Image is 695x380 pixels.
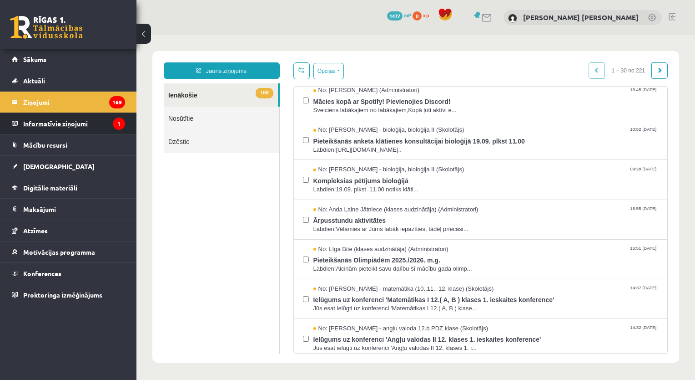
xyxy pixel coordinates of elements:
[177,60,522,71] span: Mācies kopā ar Spotify! Pievienojies Discord!
[177,250,358,258] span: No: [PERSON_NAME] - matemātika (10.,11., 12. klase) (Skolotājs)
[23,269,61,277] span: Konferences
[177,99,522,111] span: Pieteikšanās anketa klātienes konsultācijai bioloģijā 19.09. plkst 11.00
[23,291,102,299] span: Proktoringa izmēģinājums
[12,220,125,241] a: Atzīmes
[12,199,125,220] a: Maksājumi
[23,248,95,256] span: Motivācijas programma
[177,130,328,139] span: No: [PERSON_NAME] - bioloģija, bioloģija II (Skolotājs)
[23,199,125,220] legend: Maksājumi
[387,11,411,19] a: 1477 mP
[177,150,522,159] span: Labdien!19.09. plkst. 11.00 notiks klāti...
[177,250,522,278] a: No: [PERSON_NAME] - matemātika (10.,11., 12. klase) (Skolotājs) 14:37 [DATE] Ielūgums uz konferen...
[23,77,45,85] span: Aktuāli
[119,53,136,63] span: 169
[23,184,77,192] span: Digitālie materiāli
[109,96,125,108] i: 169
[177,218,522,230] span: Pieteikšanās Olimpiādēm 2025./2026. m.g.
[177,298,522,309] span: Ielūgums uz konferenci 'Angļu valodas II 12. klases 1. ieskaites konference'
[387,11,403,21] span: 1477
[23,92,125,113] legend: Ziņojumi
[12,49,125,70] a: Sākums
[177,51,522,79] a: No: [PERSON_NAME] (Administratori) 13:45 [DATE] Mācies kopā ar Spotify! Pievienojies Discord! Sve...
[404,11,411,19] span: mP
[492,170,522,177] span: 16:55 [DATE]
[492,250,522,257] span: 14:37 [DATE]
[177,139,522,150] span: Kompleksias pētījums bioloģijā
[413,11,422,21] span: 0
[177,269,522,278] span: Jūs esat ielūgti uz konferenci 'Matemātikas I 12.( A, B ) klase...
[177,258,522,269] span: Ielūgums uz konferenci 'Matemātikas I 12.( A, B ) klases 1. ieskaites konference'
[177,28,207,44] button: Opcijas
[27,72,143,95] a: Nosūtītie
[12,92,125,113] a: Ziņojumi169
[177,130,522,159] a: No: [PERSON_NAME] - bioloģija, bioloģija II (Skolotājs) 09:28 [DATE] Kompleksias pētījums bioloģi...
[27,95,143,118] a: Dzēstie
[12,113,125,134] a: Informatīvie ziņojumi1
[177,170,522,199] a: No: Anda Laine Jātniece (klases audzinātāja) (Administratori) 16:55 [DATE] Ārpusstundu aktivitāte...
[12,177,125,198] a: Digitālie materiāli
[423,11,429,19] span: xp
[492,51,522,58] span: 13:45 [DATE]
[523,13,639,22] a: [PERSON_NAME] [PERSON_NAME]
[177,91,522,119] a: No: [PERSON_NAME] - bioloģija, bioloģija II (Skolotājs) 10:52 [DATE] Pieteikšanās anketa klātiene...
[177,289,352,298] span: No: [PERSON_NAME] - angļu valoda 12.b PDZ klase (Skolotājs)
[177,91,328,99] span: No: [PERSON_NAME] - bioloģija, bioloģija II (Skolotājs)
[492,130,522,137] span: 09:28 [DATE]
[23,113,125,134] legend: Informatīvie ziņojumi
[508,14,517,23] img: Ralfs Juliāns Kauliņš
[10,16,83,39] a: Rīgas 1. Tālmācības vidusskola
[23,162,95,170] span: [DEMOGRAPHIC_DATA]
[177,309,522,318] span: Jūs esat ielūgti uz konferenci 'Angļu valodas II 12. klases 1. i...
[177,289,522,318] a: No: [PERSON_NAME] - angļu valoda 12.b PDZ klase (Skolotājs) 14:32 [DATE] Ielūgums uz konferenci '...
[23,55,46,63] span: Sākums
[177,71,522,80] span: Sveiciens labākajiem no labākajiem,Kopā ļoti aktīvi e...
[12,70,125,91] a: Aktuāli
[12,263,125,284] a: Konferences
[113,118,125,130] i: 1
[12,241,125,262] a: Motivācijas programma
[27,48,141,72] a: 169Ienākošie
[413,11,433,19] a: 0 xp
[177,210,312,219] span: No: Līga Bite (klases audzinātāja) (Administratori)
[23,141,67,149] span: Mācību resursi
[177,230,522,238] span: Labdien!Aicinām pieteikt savu dalību šī mācību gada olimp...
[177,179,522,190] span: Ārpusstundu aktivitātes
[23,226,48,235] span: Atzīmes
[177,190,522,199] span: Labdien!Vēlamies ar Jums labāk iepazīties, tādēļ priecāsi...
[12,134,125,155] a: Mācību resursi
[492,210,522,217] span: 15:51 [DATE]
[27,27,143,44] a: Jauns ziņojums
[177,111,522,119] span: Labdien![URL][DOMAIN_NAME]..
[492,289,522,296] span: 14:32 [DATE]
[177,170,342,179] span: No: Anda Laine Jātniece (klases audzinātāja) (Administratori)
[12,156,125,177] a: [DEMOGRAPHIC_DATA]
[468,27,515,44] span: 1 – 30 no 221
[492,91,522,98] span: 10:52 [DATE]
[177,51,283,60] span: No: [PERSON_NAME] (Administratori)
[12,284,125,305] a: Proktoringa izmēģinājums
[177,210,522,238] a: No: Līga Bite (klases audzinātāja) (Administratori) 15:51 [DATE] Pieteikšanās Olimpiādēm 2025./20...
